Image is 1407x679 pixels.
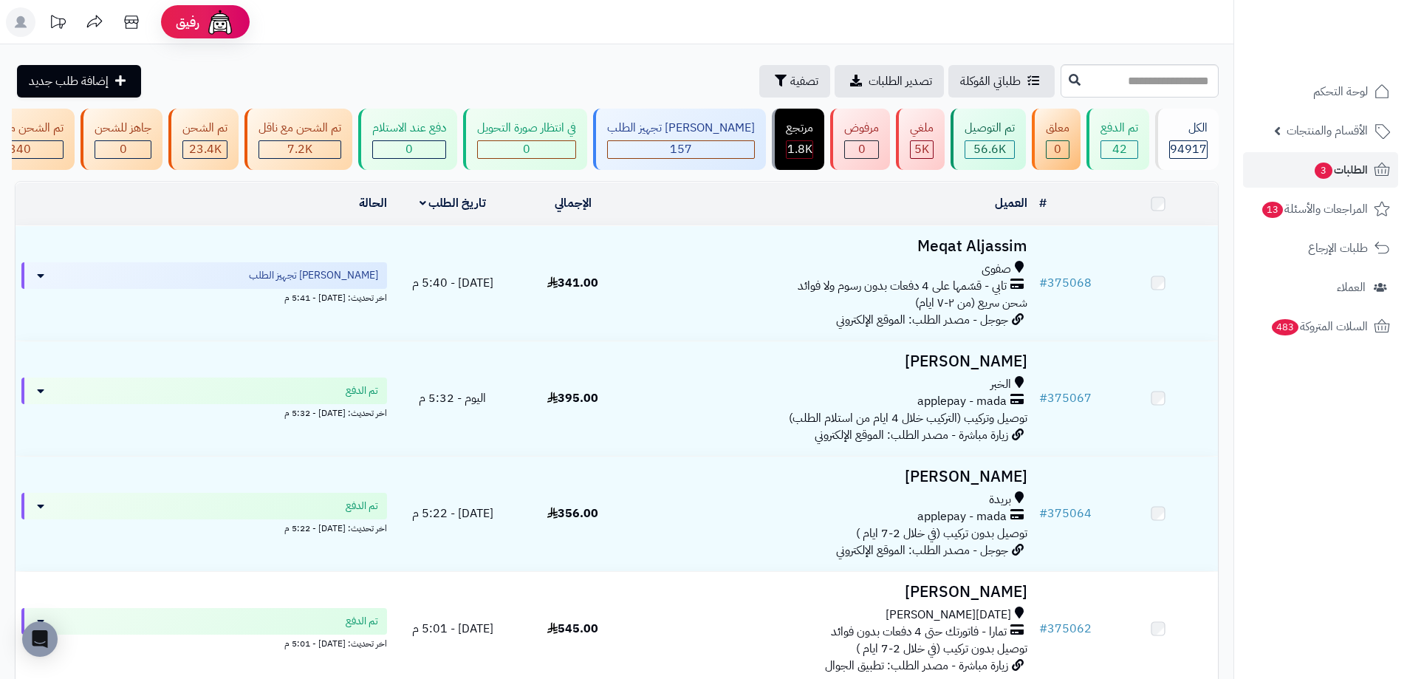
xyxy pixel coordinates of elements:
span: 23.4K [189,140,222,158]
span: 7.2K [287,140,312,158]
a: تصدير الطلبات [835,65,944,98]
span: 0 [523,140,530,158]
span: 0 [858,140,866,158]
a: #375067 [1039,389,1092,407]
span: 0 [405,140,413,158]
div: Open Intercom Messenger [22,621,58,657]
span: توصيل بدون تركيب (في خلال 2-7 ايام ) [856,525,1027,542]
span: [DATE][PERSON_NAME] [886,607,1011,624]
span: 0 [120,140,127,158]
span: طلباتي المُوكلة [960,72,1021,90]
a: العملاء [1243,270,1398,305]
span: 0 [1054,140,1061,158]
span: 13 [1262,202,1283,218]
span: الخبر [990,376,1011,393]
div: [PERSON_NAME] تجهيز الطلب [607,120,755,137]
a: ملغي 5K [893,109,948,170]
span: 356.00 [547,505,598,522]
div: 23412 [183,141,227,158]
a: تم الشحن مع ناقل 7.2K [242,109,355,170]
span: [DATE] - 5:01 م [412,620,493,638]
span: المراجعات والأسئلة [1261,199,1368,219]
div: 7223 [259,141,340,158]
span: رفيق [176,13,199,31]
span: زيارة مباشرة - مصدر الطلب: تطبيق الجوال [825,657,1008,675]
a: جاهز للشحن 0 [78,109,165,170]
div: 0 [373,141,445,158]
a: طلباتي المُوكلة [948,65,1055,98]
a: تم التوصيل 56.6K [948,109,1029,170]
div: تم الدفع [1100,120,1138,137]
a: دفع عند الاستلام 0 [355,109,460,170]
span: تابي - قسّمها على 4 دفعات بدون رسوم ولا فوائد [798,278,1007,295]
span: 157 [670,140,692,158]
span: 340 [9,140,31,158]
a: الإجمالي [555,194,592,212]
a: الكل94917 [1152,109,1222,170]
span: 56.6K [973,140,1006,158]
span: السلات المتروكة [1270,316,1368,337]
span: اليوم - 5:32 م [419,389,486,407]
a: # [1039,194,1047,212]
a: مرتجع 1.8K [769,109,827,170]
span: توصيل وتركيب (التركيب خلال 4 ايام من استلام الطلب) [789,409,1027,427]
div: اخر تحديث: [DATE] - 5:32 م [21,404,387,420]
span: لوحة التحكم [1313,81,1368,102]
div: معلق [1046,120,1069,137]
a: تم الشحن 23.4K [165,109,242,170]
div: 0 [1047,141,1069,158]
span: جوجل - مصدر الطلب: الموقع الإلكتروني [836,311,1008,329]
span: صفوى [982,261,1011,278]
a: تحديثات المنصة [39,7,76,41]
div: 157 [608,141,754,158]
div: اخر تحديث: [DATE] - 5:41 م [21,289,387,304]
div: جاهز للشحن [95,120,151,137]
span: # [1039,389,1047,407]
span: [PERSON_NAME] تجهيز الطلب [249,268,378,283]
span: طلبات الإرجاع [1308,238,1368,259]
div: 0 [845,141,878,158]
div: 56582 [965,141,1014,158]
span: توصيل بدون تركيب (في خلال 2-7 ايام ) [856,640,1027,658]
span: 42 [1112,140,1127,158]
span: applepay - mada [917,508,1007,525]
div: في انتظار صورة التحويل [477,120,576,137]
span: [DATE] - 5:22 م [412,505,493,522]
span: العملاء [1337,277,1366,298]
span: # [1039,620,1047,638]
div: اخر تحديث: [DATE] - 5:22 م [21,519,387,535]
div: 4972 [911,141,933,158]
div: 1811 [787,141,812,158]
h3: [PERSON_NAME] [639,353,1027,370]
span: تمارا - فاتورتك حتى 4 دفعات بدون فوائد [831,624,1007,641]
span: 395.00 [547,389,598,407]
div: دفع عند الاستلام [372,120,446,137]
div: مرتجع [786,120,813,137]
span: # [1039,505,1047,522]
a: المراجعات والأسئلة13 [1243,191,1398,227]
span: زيارة مباشرة - مصدر الطلب: الموقع الإلكتروني [815,426,1008,444]
span: 94917 [1170,140,1207,158]
span: تصدير الطلبات [869,72,932,90]
span: تم الدفع [346,499,378,513]
span: تم الدفع [346,614,378,629]
div: اخر تحديث: [DATE] - 5:01 م [21,635,387,650]
div: تم الشحن مع ناقل [259,120,341,137]
div: 0 [95,141,151,158]
h3: Meqat Aljassim [639,238,1027,255]
a: تم الدفع 42 [1084,109,1152,170]
div: ملغي [910,120,934,137]
span: إضافة طلب جديد [29,72,109,90]
span: 341.00 [547,274,598,292]
div: مرفوض [844,120,879,137]
a: طلبات الإرجاع [1243,231,1398,266]
a: في انتظار صورة التحويل 0 [460,109,590,170]
div: 0 [478,141,575,158]
div: تم التوصيل [965,120,1015,137]
a: إضافة طلب جديد [17,65,141,98]
span: 545.00 [547,620,598,638]
a: تاريخ الطلب [420,194,487,212]
span: # [1039,274,1047,292]
div: الكل [1169,120,1208,137]
a: العميل [995,194,1027,212]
